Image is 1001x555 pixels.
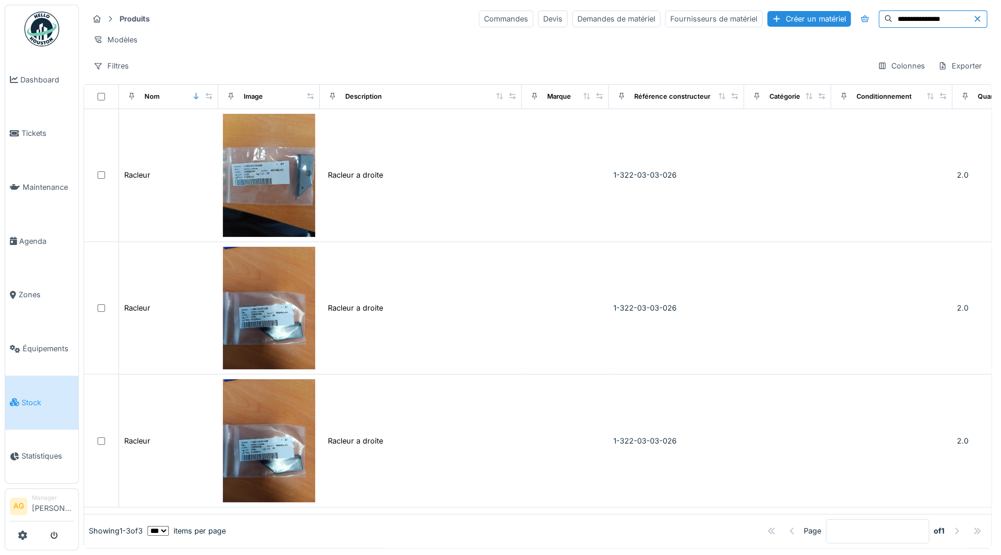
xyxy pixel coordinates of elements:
a: Agenda [5,214,78,268]
div: Racleur a droite [328,435,383,446]
a: Zones [5,268,78,322]
strong: Produits [115,13,154,24]
div: Colonnes [872,57,930,74]
span: Maintenance [23,182,74,193]
li: [PERSON_NAME] [32,493,74,518]
div: items per page [147,525,226,536]
a: Stock [5,376,78,430]
div: 1-322-03-03-026 [613,170,739,181]
div: Devis [538,10,568,27]
div: Racleur a droite [328,302,383,313]
div: Marque [547,92,571,102]
div: Image [244,92,263,102]
div: Fournisseurs de matériel [665,10,763,27]
div: Demandes de matériel [572,10,660,27]
span: Tickets [21,128,74,139]
li: AG [10,498,27,515]
a: Équipements [5,322,78,376]
img: Badge_color-CXgf-gQk.svg [24,12,59,46]
span: Agenda [19,236,74,247]
div: Catégorie [769,92,800,102]
a: Statistiques [5,430,78,484]
div: Modèles [88,31,143,48]
div: Créer un matériel [767,11,851,27]
span: Dashboard [20,74,74,85]
div: Commandes [479,10,533,27]
div: Racleur [124,435,150,446]
a: Tickets [5,107,78,161]
span: Stock [21,397,74,408]
span: Équipements [23,343,74,354]
a: Maintenance [5,160,78,214]
img: Racleur [223,114,315,237]
div: Référence constructeur [634,92,710,102]
div: Racleur [124,170,150,181]
strong: of 1 [934,525,945,536]
a: Dashboard [5,53,78,107]
div: Filtres [88,57,134,74]
img: Racleur [223,247,315,370]
div: Manager [32,493,74,502]
div: 1-322-03-03-026 [613,435,739,446]
div: Page [804,525,821,536]
span: Statistiques [21,451,74,462]
img: Racleur [223,379,315,502]
a: AG Manager[PERSON_NAME] [10,493,74,521]
div: Showing 1 - 3 of 3 [89,525,143,536]
div: Conditionnement [857,92,912,102]
div: Description [345,92,382,102]
div: Racleur [124,302,150,313]
div: Exporter [933,57,987,74]
div: 1-322-03-03-026 [613,302,739,313]
div: Nom [144,92,160,102]
div: Racleur a droite [328,170,383,181]
span: Zones [19,289,74,300]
